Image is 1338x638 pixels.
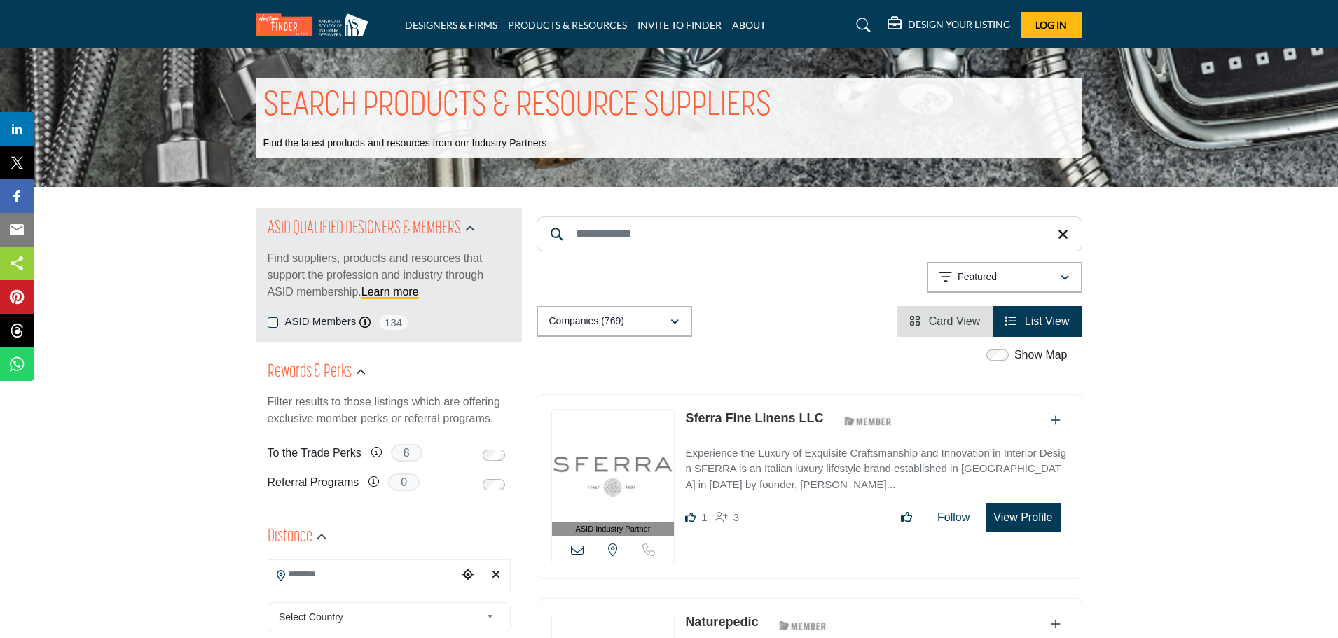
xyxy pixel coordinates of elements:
[268,470,359,494] label: Referral Programs
[575,523,650,535] span: ASID Industry Partner
[685,437,1067,493] a: Experience the Luxury of Exquisite Craftsmanship and Innovation in Interior Design SFERRA is an I...
[685,445,1067,493] p: Experience the Luxury of Exquisite Craftsmanship and Innovation in Interior Design SFERRA is an I...
[268,394,511,427] p: Filter results to those listings which are offering exclusive member perks or referral programs.
[256,13,375,36] img: Site Logo
[268,216,461,242] h2: ASID QUALIFIED DESIGNERS & MEMBERS
[836,412,899,430] img: ASID Members Badge Icon
[361,286,419,298] a: Learn more
[268,525,312,550] h2: Distance
[732,19,766,31] a: ABOUT
[552,410,675,522] img: Sferra Fine Linens LLC
[685,409,823,428] p: Sferra Fine Linens LLC
[733,511,739,523] span: 3
[268,560,457,588] input: Search Location
[483,450,505,461] input: Switch to To the Trade Perks
[268,317,278,328] input: ASID Members checkbox
[378,314,409,331] span: 134
[701,511,707,523] span: 1
[1014,347,1068,363] label: Show Map
[549,314,624,328] p: Companies (769)
[1051,618,1061,630] a: Add To List
[457,560,478,590] div: Choose your current location
[483,479,505,490] input: Switch to Referral Programs
[1025,315,1070,327] span: List View
[537,306,692,337] button: Companies (769)
[1035,19,1067,31] span: Log In
[715,509,739,526] div: Followers
[843,14,880,36] a: Search
[928,504,979,532] button: Follow
[485,560,506,590] div: Clear search location
[986,503,1060,532] button: View Profile
[685,615,758,629] a: Naturepedic
[908,18,1010,31] h5: DESIGN YOUR LISTING
[268,250,511,300] p: Find suppliers, products and resources that support the profession and industry through ASID memb...
[771,616,834,634] img: ASID Members Badge Icon
[388,473,420,491] span: 0
[391,444,422,462] span: 8
[285,314,357,330] label: ASID Members
[405,19,497,31] a: DESIGNERS & FIRMS
[637,19,722,31] a: INVITE TO FINDER
[279,609,481,625] span: Select Country
[993,306,1082,337] li: List View
[958,270,997,284] p: Featured
[552,410,675,536] a: ASID Industry Partner
[927,262,1082,293] button: Featured
[263,85,771,128] h1: SEARCH PRODUCTS & RESOURCE SUPPLIERS
[892,504,921,532] button: Like listing
[685,411,823,425] a: Sferra Fine Linens LLC
[263,137,547,151] p: Find the latest products and resources from our Industry Partners
[268,441,361,465] label: To the Trade Perks
[888,17,1010,34] div: DESIGN YOUR LISTING
[685,512,696,522] i: Like
[1021,12,1082,38] button: Log In
[897,306,993,337] li: Card View
[685,613,758,632] p: Naturepedic
[508,19,627,31] a: PRODUCTS & RESOURCES
[537,216,1082,251] input: Search Keyword
[909,315,980,327] a: View Card
[1051,415,1061,427] a: Add To List
[268,360,352,385] h2: Rewards & Perks
[929,315,981,327] span: Card View
[1005,315,1069,327] a: View List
